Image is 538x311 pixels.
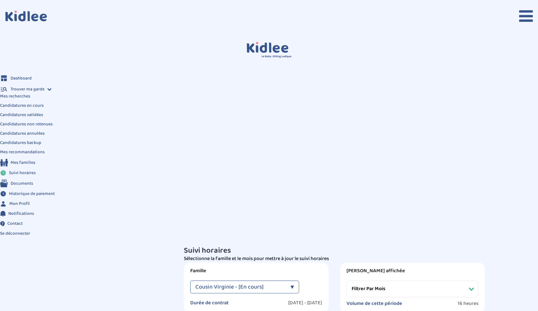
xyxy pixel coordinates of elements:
[346,300,402,307] label: Volume de cette période
[190,300,229,306] label: Durée de contrat
[290,281,294,293] div: ▼
[9,170,36,176] span: Suivi horaires
[9,190,55,197] span: Historique de paiement
[11,86,45,93] span: Trouver ma garde
[184,247,485,255] h3: Suivi horaires
[9,200,30,207] span: Mon Profil
[11,159,35,166] span: Mes familles
[247,42,292,58] img: logo.svg
[11,180,33,187] span: Documents
[346,268,478,274] label: [PERSON_NAME] affichée
[8,210,34,217] span: Notifications
[184,255,485,263] p: Sélectionne la famille et le mois pour mettre à jour le suivi horaires
[190,268,322,274] label: Famille
[11,75,32,82] span: Dashboard
[288,300,322,306] label: [DATE] - [DATE]
[195,281,264,293] span: Cousin Virginie - [En cours]
[7,220,23,227] span: Contact
[458,300,478,307] span: 16 heures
